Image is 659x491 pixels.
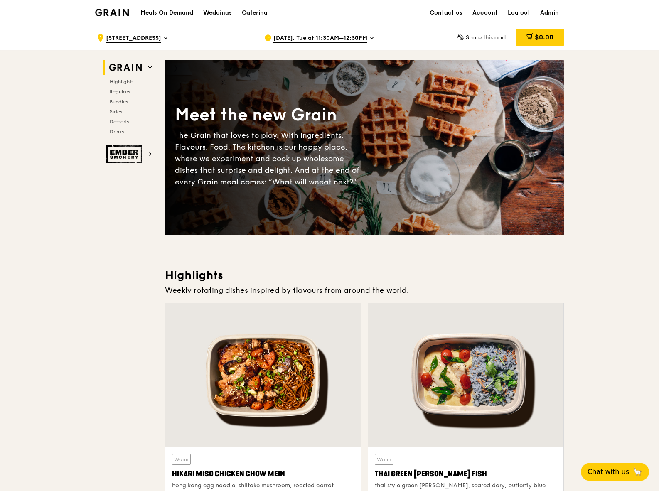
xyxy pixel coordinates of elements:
span: Sides [110,109,122,115]
span: eat next?” [319,177,357,187]
div: Weddings [203,0,232,25]
div: Weekly rotating dishes inspired by flavours from around the world. [165,285,564,296]
img: Grain web logo [106,60,145,75]
div: Meet the new Grain [175,104,364,126]
a: Catering [237,0,273,25]
a: Account [467,0,503,25]
h3: Highlights [165,268,564,283]
span: Desserts [110,119,129,125]
div: Hikari Miso Chicken Chow Mein [172,468,354,480]
div: The Grain that loves to play. With ingredients. Flavours. Food. The kitchen is our happy place, w... [175,130,364,188]
div: Thai Green [PERSON_NAME] Fish [375,468,557,480]
div: hong kong egg noodle, shiitake mushroom, roasted carrot [172,481,354,490]
span: $0.00 [535,33,553,41]
div: Warm [375,454,393,465]
span: [DATE], Tue at 11:30AM–12:30PM [273,34,367,43]
span: Drinks [110,129,124,135]
a: Weddings [198,0,237,25]
span: Highlights [110,79,133,85]
span: Share this cart [466,34,506,41]
h1: Meals On Demand [140,9,193,17]
a: Admin [535,0,564,25]
img: Grain [95,9,129,16]
div: Catering [242,0,268,25]
span: Chat with us [588,467,629,477]
button: Chat with us🦙 [581,463,649,481]
span: [STREET_ADDRESS] [106,34,161,43]
span: Bundles [110,99,128,105]
a: Log out [503,0,535,25]
span: 🦙 [632,467,642,477]
span: Regulars [110,89,130,95]
div: Warm [172,454,191,465]
a: Contact us [425,0,467,25]
img: Ember Smokery web logo [106,145,145,163]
